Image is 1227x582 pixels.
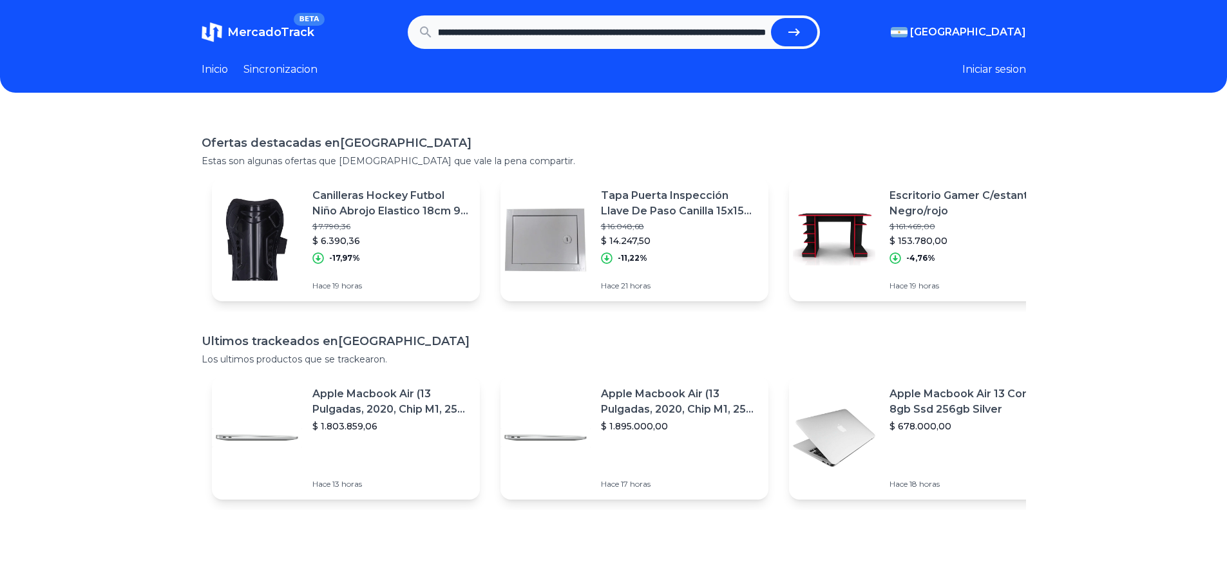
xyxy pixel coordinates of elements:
[312,281,470,291] p: Hace 19 horas
[312,479,470,489] p: Hace 13 horas
[202,332,1026,350] h1: Ultimos trackeados en [GEOGRAPHIC_DATA]
[601,221,758,232] p: $ 16.048,68
[601,386,758,417] p: Apple Macbook Air (13 Pulgadas, 2020, Chip M1, 256 Gb De Ssd, 8 Gb De Ram) - Plata
[202,155,1026,167] p: Estas son algunas ofertas que [DEMOGRAPHIC_DATA] que vale la pena compartir.
[202,62,228,77] a: Inicio
[601,420,758,433] p: $ 1.895.000,00
[601,281,758,291] p: Hace 21 horas
[789,376,1057,500] a: Featured imageApple Macbook Air 13 Core I5 8gb Ssd 256gb Silver$ 678.000,00Hace 18 horas
[789,194,879,285] img: Featured image
[891,24,1026,40] button: [GEOGRAPHIC_DATA]
[202,22,314,42] a: MercadoTrackBETA
[312,221,470,232] p: $ 7.790,36
[618,253,647,263] p: -11,22%
[202,134,1026,152] h1: Ofertas destacadas en [GEOGRAPHIC_DATA]
[202,353,1026,366] p: Los ultimos productos que se trackearon.
[889,281,1047,291] p: Hace 19 horas
[500,393,591,483] img: Featured image
[789,393,879,483] img: Featured image
[889,386,1047,417] p: Apple Macbook Air 13 Core I5 8gb Ssd 256gb Silver
[889,234,1047,247] p: $ 153.780,00
[789,178,1057,301] a: Featured imageEscritorio Gamer C/estantes Negro/rojo$ 161.469,00$ 153.780,00-4,76%Hace 19 horas
[212,178,480,301] a: Featured imageCanilleras Hockey Futbol Niño Abrojo Elastico 18cm 9-12 Años$ 7.790,36$ 6.390,36-17...
[962,62,1026,77] button: Iniciar sesion
[910,24,1026,40] span: [GEOGRAPHIC_DATA]
[212,194,302,285] img: Featured image
[312,386,470,417] p: Apple Macbook Air (13 Pulgadas, 2020, Chip M1, 256 Gb De Ssd, 8 Gb De Ram) - Plata
[312,234,470,247] p: $ 6.390,36
[889,420,1047,433] p: $ 678.000,00
[500,376,768,500] a: Featured imageApple Macbook Air (13 Pulgadas, 2020, Chip M1, 256 Gb De Ssd, 8 Gb De Ram) - Plata$...
[212,393,302,483] img: Featured image
[891,27,908,37] img: Argentina
[329,253,360,263] p: -17,97%
[202,22,222,42] img: MercadoTrack
[294,13,324,26] span: BETA
[227,25,314,39] span: MercadoTrack
[500,194,591,285] img: Featured image
[889,188,1047,219] p: Escritorio Gamer C/estantes Negro/rojo
[212,376,480,500] a: Featured imageApple Macbook Air (13 Pulgadas, 2020, Chip M1, 256 Gb De Ssd, 8 Gb De Ram) - Plata$...
[889,221,1047,232] p: $ 161.469,00
[312,188,470,219] p: Canilleras Hockey Futbol Niño Abrojo Elastico 18cm 9-12 Años
[312,420,470,433] p: $ 1.803.859,06
[906,253,935,263] p: -4,76%
[500,178,768,301] a: Featured imageTapa Puerta Inspección Llave De Paso Canilla 15x15 Cm Chapa$ 16.048,68$ 14.247,50-1...
[243,62,318,77] a: Sincronizacion
[601,188,758,219] p: Tapa Puerta Inspección Llave De Paso Canilla 15x15 Cm Chapa
[601,234,758,247] p: $ 14.247,50
[601,479,758,489] p: Hace 17 horas
[889,479,1047,489] p: Hace 18 horas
